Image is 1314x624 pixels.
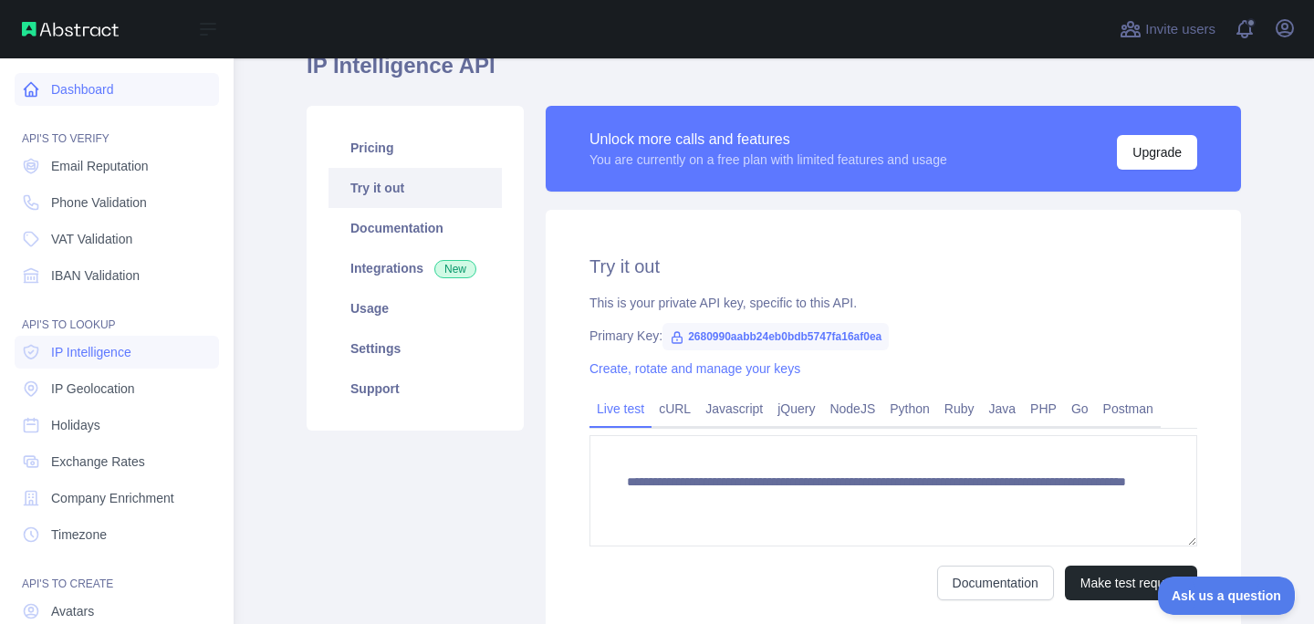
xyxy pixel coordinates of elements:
a: Holidays [15,409,219,442]
span: VAT Validation [51,230,132,248]
a: Ruby [937,394,982,423]
span: IP Intelligence [51,343,131,361]
span: New [434,260,476,278]
a: Settings [328,328,502,369]
a: Exchange Rates [15,445,219,478]
a: VAT Validation [15,223,219,255]
a: Java [982,394,1024,423]
a: Email Reputation [15,150,219,182]
a: jQuery [770,394,822,423]
a: cURL [652,394,698,423]
span: 2680990aabb24eb0bdb5747fa16af0ea [662,323,889,350]
span: IP Geolocation [51,380,135,398]
a: IP Geolocation [15,372,219,405]
div: API'S TO CREATE [15,555,219,591]
a: Python [882,394,937,423]
a: Create, rotate and manage your keys [589,361,800,376]
span: Phone Validation [51,193,147,212]
span: Timezone [51,525,107,544]
h1: IP Intelligence API [307,51,1241,95]
div: API'S TO LOOKUP [15,296,219,332]
h2: Try it out [589,254,1197,279]
button: Make test request [1065,566,1197,600]
button: Invite users [1116,15,1219,44]
span: IBAN Validation [51,266,140,285]
a: Support [328,369,502,409]
a: Dashboard [15,73,219,106]
button: Upgrade [1117,135,1197,170]
a: Postman [1096,394,1161,423]
a: IBAN Validation [15,259,219,292]
div: You are currently on a free plan with limited features and usage [589,151,947,169]
a: Try it out [328,168,502,208]
span: Avatars [51,602,94,620]
a: Live test [589,394,652,423]
span: Exchange Rates [51,452,145,471]
a: NodeJS [822,394,882,423]
span: Company Enrichment [51,489,174,507]
a: Javascript [698,394,770,423]
a: Go [1064,394,1096,423]
a: Integrations New [328,248,502,288]
span: Email Reputation [51,157,149,175]
a: Pricing [328,128,502,168]
a: Usage [328,288,502,328]
a: Documentation [937,566,1054,600]
div: Primary Key: [589,327,1197,345]
span: Holidays [51,416,100,434]
a: Documentation [328,208,502,248]
img: Abstract API [22,22,119,36]
div: Unlock more calls and features [589,129,947,151]
a: PHP [1023,394,1064,423]
a: Company Enrichment [15,482,219,515]
a: IP Intelligence [15,336,219,369]
a: Phone Validation [15,186,219,219]
iframe: Toggle Customer Support [1158,577,1296,615]
span: Invite users [1145,19,1215,40]
a: Timezone [15,518,219,551]
div: API'S TO VERIFY [15,109,219,146]
div: This is your private API key, specific to this API. [589,294,1197,312]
